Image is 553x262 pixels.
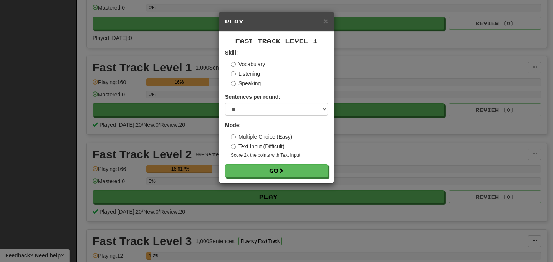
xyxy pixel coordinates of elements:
[323,17,328,25] button: Close
[231,143,285,150] label: Text Input (Difficult)
[231,144,236,149] input: Text Input (Difficult)
[225,164,328,177] button: Go
[225,122,241,128] strong: Mode:
[231,70,260,78] label: Listening
[225,18,328,25] h5: Play
[231,134,236,139] input: Multiple Choice (Easy)
[231,71,236,76] input: Listening
[225,50,238,56] strong: Skill:
[231,152,328,159] small: Score 2x the points with Text Input !
[231,133,292,141] label: Multiple Choice (Easy)
[231,80,261,87] label: Speaking
[323,17,328,25] span: ×
[231,62,236,67] input: Vocabulary
[231,81,236,86] input: Speaking
[231,60,265,68] label: Vocabulary
[225,93,280,101] label: Sentences per round:
[235,38,318,44] span: Fast Track Level 1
